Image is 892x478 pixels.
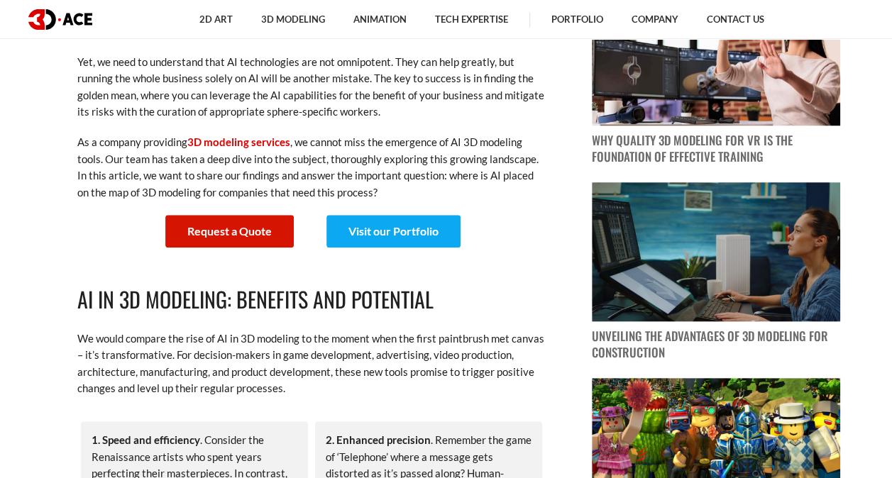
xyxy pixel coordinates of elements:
[77,54,546,121] p: Yet, we need to understand that AI technologies are not omnipotent. They can help greatly, but ru...
[592,182,840,362] a: blog post image Unveiling the Advantages of 3D Modeling for Construction
[326,433,431,446] strong: 2. Enhanced precision
[28,9,92,30] img: logo dark
[92,433,200,446] strong: 1. Speed and efficiency
[77,330,546,397] p: We would compare the rise of AI in 3D modeling to the moment when the first paintbrush met canvas...
[592,133,840,165] p: Why Quality 3D Modeling for VR Is the Foundation of Effective Training
[77,283,546,316] h2: AI in 3D Modeling: Benefits and Potential
[77,134,546,201] p: As a company providing , we cannot miss the emergence of AI 3D modeling tools. Our team has taken...
[165,215,294,248] a: Request a Quote
[326,215,461,248] a: Visit our Portfolio
[592,182,840,322] img: blog post image
[592,328,840,361] p: Unveiling the Advantages of 3D Modeling for Construction
[187,135,290,148] a: 3D modeling services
